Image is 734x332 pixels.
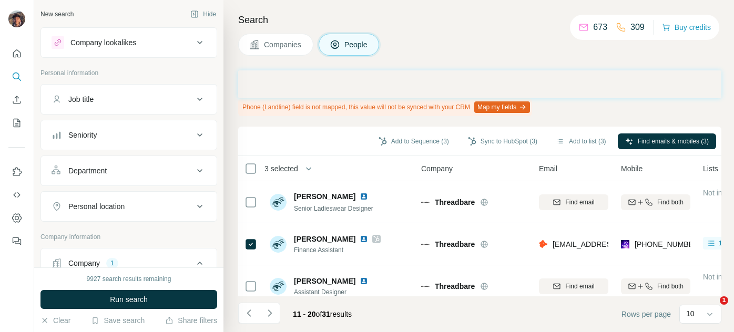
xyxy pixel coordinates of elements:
[8,209,25,227] button: Dashboard
[41,158,217,183] button: Department
[593,21,607,34] p: 673
[621,309,671,319] span: Rows per page
[421,282,430,290] img: Logo of Threadbare
[621,194,690,210] button: Find both
[698,296,723,321] iframe: Intercom live chat
[360,277,368,285] img: LinkedIn logo
[238,70,721,98] iframe: Banner
[662,20,711,35] button: Buy credits
[293,310,316,318] span: 11 - 20
[539,163,557,174] span: Email
[553,240,677,248] span: [EMAIL_ADDRESS][DOMAIN_NAME]
[461,133,545,149] button: Sync to HubSpot (3)
[360,192,368,201] img: LinkedIn logo
[264,39,302,50] span: Companies
[41,30,217,55] button: Company lookalikes
[294,276,355,286] span: [PERSON_NAME]
[40,232,217,242] p: Company information
[421,163,453,174] span: Company
[294,191,355,202] span: [PERSON_NAME]
[165,315,217,326] button: Share filters
[565,198,594,207] span: Find email
[474,101,530,113] button: Map my fields
[316,310,322,318] span: of
[40,68,217,78] p: Personal information
[435,197,475,207] span: Threadbare
[8,185,25,204] button: Use Surfe API
[270,236,287,253] img: Avatar
[270,194,287,211] img: Avatar
[344,39,369,50] span: People
[259,303,280,324] button: Navigate to next page
[8,113,25,132] button: My lists
[635,240,701,248] span: [PHONE_NUMBER]
[657,282,684,291] span: Find both
[703,163,718,174] span: Lists
[621,278,690,294] button: Find both
[68,165,107,176] div: Department
[421,198,430,206] img: Logo of Threadbare
[8,90,25,109] button: Enrich CSV
[270,278,287,295] img: Avatar
[360,235,368,243] img: LinkedIn logo
[618,133,716,149] button: Find emails & mobiles (3)
[293,310,352,318] span: results
[539,239,547,250] img: provider hunter logo
[238,303,259,324] button: Navigate to previous page
[686,308,695,319] p: 10
[630,21,645,34] p: 309
[40,315,70,326] button: Clear
[322,310,330,318] span: 31
[435,281,475,292] span: Threadbare
[68,94,94,105] div: Job title
[549,133,614,149] button: Add to list (3)
[106,258,118,268] div: 1
[87,274,171,284] div: 9927 search results remaining
[621,239,629,250] img: provider wiza logo
[294,205,373,212] span: Senior Ladieswear Designer
[68,201,125,212] div: Personal location
[8,11,25,27] img: Avatar
[294,245,381,255] span: Finance Assistant
[657,198,684,207] span: Find both
[68,130,97,140] div: Seniority
[294,234,355,244] span: [PERSON_NAME]
[110,294,148,305] span: Run search
[41,194,217,219] button: Personal location
[8,162,25,181] button: Use Surfe on LinkedIn
[41,87,217,112] button: Job title
[40,290,217,309] button: Run search
[68,258,100,268] div: Company
[40,9,74,19] div: New search
[264,163,298,174] span: 3 selected
[41,251,217,280] button: Company1
[183,6,223,22] button: Hide
[719,238,732,248] span: 1 list
[371,133,456,149] button: Add to Sequence (3)
[8,232,25,251] button: Feedback
[621,163,643,174] span: Mobile
[8,67,25,86] button: Search
[91,315,145,326] button: Save search
[8,44,25,63] button: Quick start
[539,194,608,210] button: Find email
[565,282,594,291] span: Find email
[238,98,532,116] div: Phone (Landline) field is not mapped, this value will not be synced with your CRM
[539,278,608,294] button: Find email
[294,287,372,297] span: Assistant Designer
[421,240,430,248] img: Logo of Threadbare
[238,13,721,27] h4: Search
[720,296,728,305] span: 1
[70,37,136,48] div: Company lookalikes
[41,122,217,148] button: Seniority
[435,239,475,250] span: Threadbare
[638,137,709,146] span: Find emails & mobiles (3)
